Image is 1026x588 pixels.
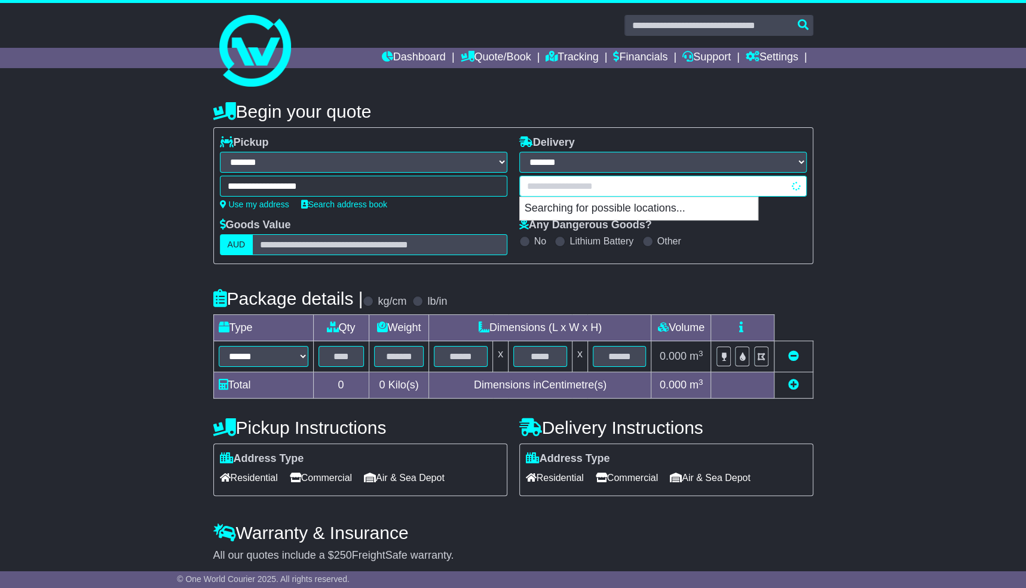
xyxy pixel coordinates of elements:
[519,418,813,437] h4: Delivery Instructions
[670,468,751,487] span: Air & Sea Depot
[546,48,598,68] a: Tracking
[220,234,253,255] label: AUD
[572,341,587,372] td: x
[660,350,687,362] span: 0.000
[213,418,507,437] h4: Pickup Instructions
[364,468,445,487] span: Air & Sea Depot
[220,200,289,209] a: Use my address
[699,349,703,358] sup: 3
[699,378,703,387] sup: 3
[177,574,350,584] span: © One World Courier 2025. All rights reserved.
[379,379,385,391] span: 0
[213,523,813,543] h4: Warranty & Insurance
[429,372,651,399] td: Dimensions in Centimetre(s)
[301,200,387,209] a: Search address book
[526,468,584,487] span: Residential
[427,295,447,308] label: lb/in
[382,48,446,68] a: Dashboard
[369,315,429,341] td: Weight
[369,372,429,399] td: Kilo(s)
[220,468,278,487] span: Residential
[613,48,667,68] a: Financials
[220,136,269,149] label: Pickup
[519,176,807,197] typeahead: Please provide city
[313,315,369,341] td: Qty
[657,235,681,247] label: Other
[519,219,652,232] label: Any Dangerous Goods?
[313,372,369,399] td: 0
[520,197,758,220] p: Searching for possible locations...
[651,315,711,341] td: Volume
[526,452,610,465] label: Address Type
[788,379,799,391] a: Add new item
[493,341,509,372] td: x
[213,372,313,399] td: Total
[429,315,651,341] td: Dimensions (L x W x H)
[378,295,406,308] label: kg/cm
[690,379,703,391] span: m
[213,102,813,121] h4: Begin your quote
[682,48,731,68] a: Support
[334,549,352,561] span: 250
[690,350,703,362] span: m
[660,379,687,391] span: 0.000
[213,315,313,341] td: Type
[220,452,304,465] label: Address Type
[534,235,546,247] label: No
[519,136,575,149] label: Delivery
[569,235,633,247] label: Lithium Battery
[460,48,531,68] a: Quote/Book
[213,549,813,562] div: All our quotes include a $ FreightSafe warranty.
[220,219,291,232] label: Goods Value
[788,350,799,362] a: Remove this item
[290,468,352,487] span: Commercial
[596,468,658,487] span: Commercial
[213,289,363,308] h4: Package details |
[746,48,798,68] a: Settings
